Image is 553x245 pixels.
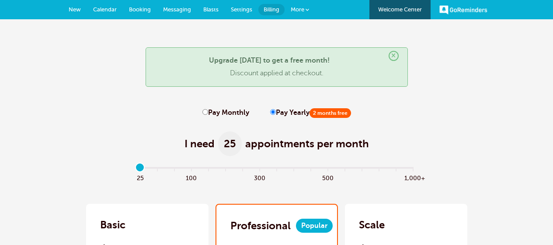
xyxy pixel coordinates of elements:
label: Pay Yearly [270,109,351,117]
a: Billing [258,4,285,15]
h2: Scale [359,218,385,232]
label: Pay Monthly [202,109,249,117]
span: 25 [132,172,149,182]
span: Billing [264,6,279,13]
span: appointments per month [245,137,369,151]
p: Discount applied at checkout. [155,69,399,78]
h2: Basic [100,218,125,232]
span: Booking [129,6,151,13]
span: Messaging [163,6,191,13]
span: Settings [231,6,252,13]
h2: Professional [230,219,291,233]
span: 500 [319,172,336,182]
span: New [69,6,81,13]
span: More [291,6,304,13]
input: Pay Yearly2 months free [270,109,276,115]
span: Calendar [93,6,117,13]
span: I need [184,137,215,151]
span: 100 [183,172,200,182]
span: 25 [218,131,242,156]
span: 2 months free [310,108,351,118]
span: 300 [251,172,268,182]
strong: Upgrade [DATE] to get a free month! [209,57,330,64]
input: Pay Monthly [202,109,208,115]
span: 1,000+ [404,172,421,182]
span: Blasts [203,6,219,13]
span: Popular [296,219,333,233]
span: × [389,51,399,61]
